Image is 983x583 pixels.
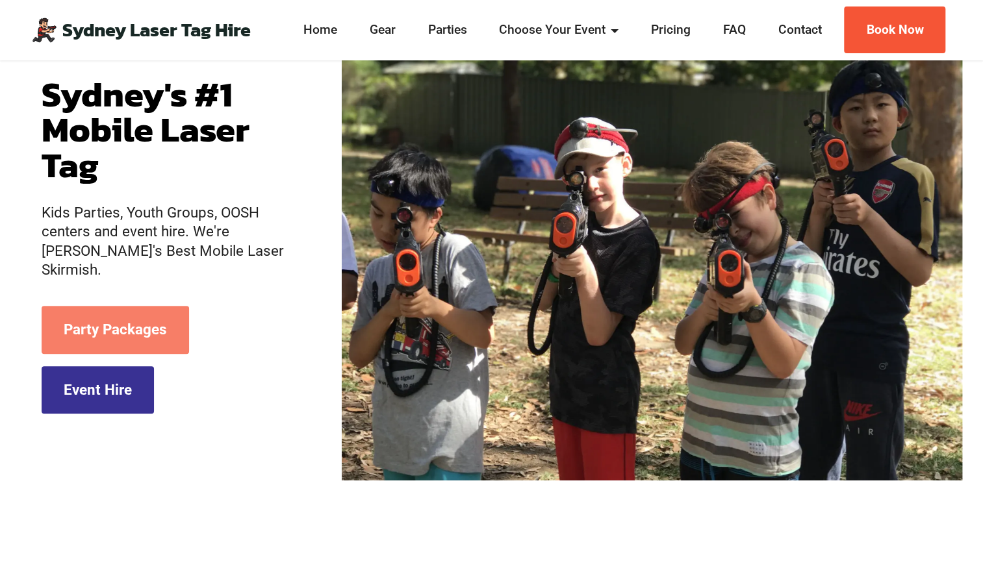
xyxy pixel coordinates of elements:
a: Contact [774,21,826,40]
img: Epic Laser Tag Parties Sydney [342,16,962,480]
a: Choose Your Event [496,21,623,40]
strong: Sydney's #1 Mobile Laser Tag [42,68,249,191]
a: Event Hire [42,366,154,414]
a: FAQ [719,21,750,40]
a: Parties [424,21,471,40]
a: Gear [366,21,400,40]
a: Pricing [647,21,695,40]
a: Book Now [844,6,945,54]
a: Home [300,21,341,40]
a: Party Packages [42,306,189,353]
img: Mobile Laser Tag Parties Sydney [31,17,57,43]
a: Sydney Laser Tag Hire [62,21,251,40]
p: Kids Parties, Youth Groups, OOSH centers and event hire. We're [PERSON_NAME]'s Best Mobile Laser ... [42,203,300,279]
